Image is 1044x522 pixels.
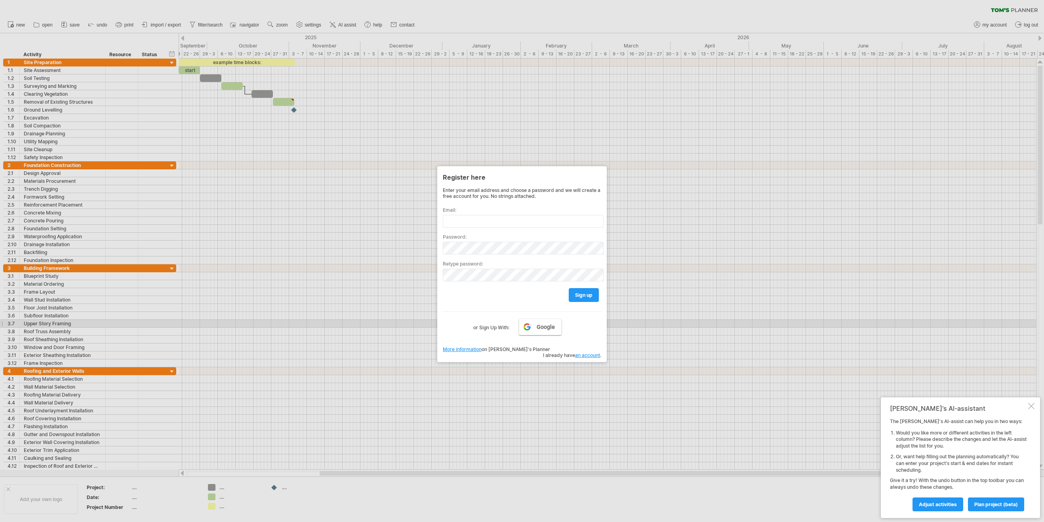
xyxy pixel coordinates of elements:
[968,497,1024,511] a: plan project (beta)
[543,352,601,358] span: I already have .
[575,352,600,358] a: an account
[443,187,601,199] div: Enter your email address and choose a password and we will create a free account for you. No stri...
[896,454,1027,473] li: Or, want help filling out the planning automatically? You can enter your project's start & end da...
[575,292,592,298] span: sign up
[919,501,957,507] span: Adjust activities
[443,234,601,240] label: Password:
[569,288,599,302] a: sign up
[519,319,562,335] a: Google
[443,170,601,184] div: Register here
[896,430,1027,450] li: Would you like more or different activities in the left column? Please describe the changes and l...
[890,404,1027,412] div: [PERSON_NAME]'s AI-assistant
[974,501,1018,507] span: plan project (beta)
[443,346,482,352] a: More information
[443,207,601,213] label: Email:
[537,324,555,330] span: Google
[890,418,1027,511] div: The [PERSON_NAME]'s AI-assist can help you in two ways: Give it a try! With the undo button in th...
[443,261,601,267] label: Retype password:
[913,497,963,511] a: Adjust activities
[473,319,509,332] label: or Sign Up With:
[443,346,550,352] span: on [PERSON_NAME]'s Planner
